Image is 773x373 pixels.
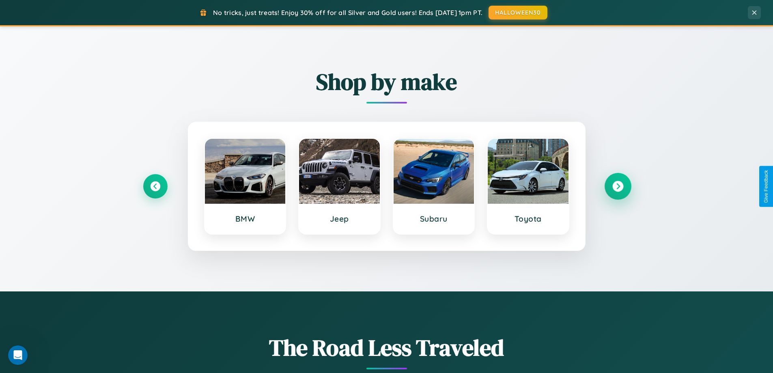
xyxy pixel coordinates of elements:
iframe: Intercom live chat [8,345,28,365]
h3: Subaru [402,214,466,224]
h3: Toyota [496,214,560,224]
span: No tricks, just treats! Enjoy 30% off for all Silver and Gold users! Ends [DATE] 1pm PT. [213,9,482,17]
h2: Shop by make [143,66,630,97]
h3: Jeep [307,214,372,224]
h3: BMW [213,214,278,224]
button: HALLOWEEN30 [489,6,547,19]
div: Give Feedback [763,170,769,203]
h1: The Road Less Traveled [143,332,630,363]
